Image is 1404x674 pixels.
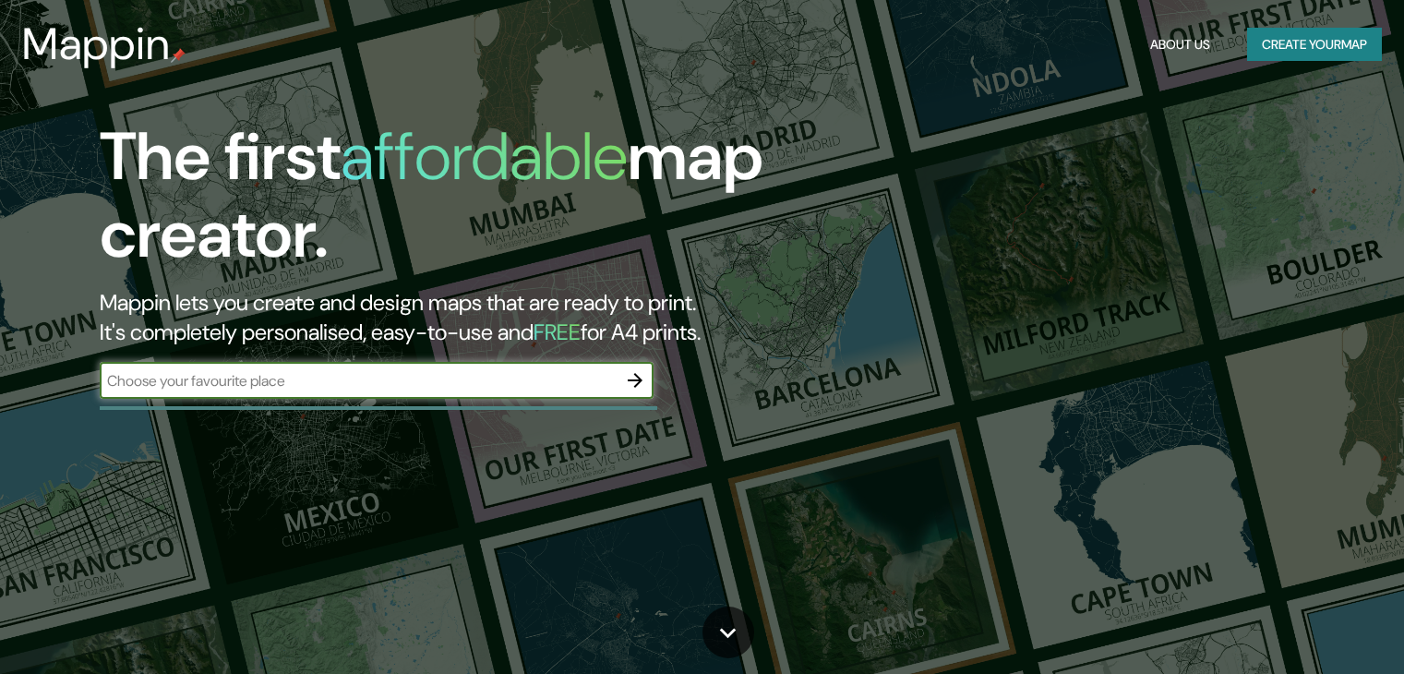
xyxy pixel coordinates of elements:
button: About Us [1143,28,1218,62]
h5: FREE [534,318,581,346]
button: Create yourmap [1247,28,1382,62]
h1: affordable [341,114,628,199]
h3: Mappin [22,18,171,70]
h1: The first map creator. [100,118,802,288]
input: Choose your favourite place [100,370,617,391]
h2: Mappin lets you create and design maps that are ready to print. It's completely personalised, eas... [100,288,802,347]
img: mappin-pin [171,48,186,63]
